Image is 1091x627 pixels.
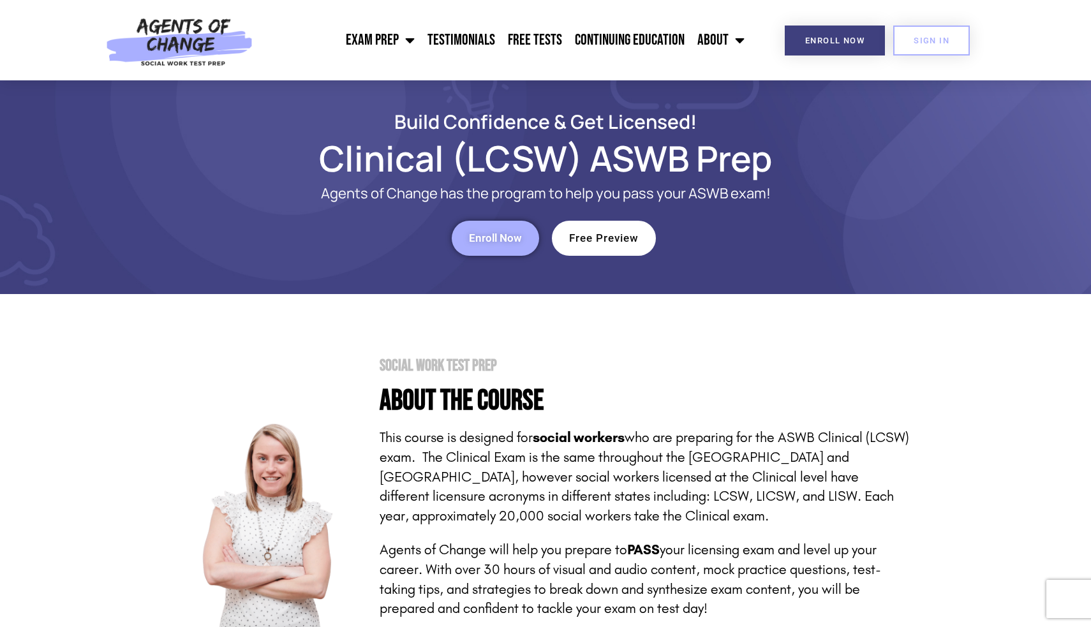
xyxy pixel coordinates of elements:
p: Agents of Change has the program to help you pass your ASWB exam! [233,186,858,202]
h4: About the Course [380,387,909,415]
a: Exam Prep [339,24,421,56]
span: Free Preview [569,233,639,244]
strong: PASS [627,542,660,558]
nav: Menu [260,24,751,56]
h2: Social Work Test Prep [380,358,909,374]
a: Free Preview [552,221,656,256]
a: Testimonials [421,24,501,56]
a: Continuing Education [568,24,691,56]
p: This course is designed for who are preparing for the ASWB Clinical (LCSW) exam. The Clinical Exa... [380,428,909,526]
span: SIGN IN [914,36,949,45]
strong: social workers [533,429,625,446]
span: Enroll Now [805,36,865,45]
span: Enroll Now [469,233,522,244]
a: Free Tests [501,24,568,56]
a: About [691,24,751,56]
a: SIGN IN [893,26,970,55]
a: Enroll Now [785,26,885,55]
h1: Clinical (LCSW) ASWB Prep [182,144,909,173]
h2: Build Confidence & Get Licensed! [182,112,909,131]
a: Enroll Now [452,221,539,256]
p: Agents of Change will help you prepare to your licensing exam and level up your career. With over... [380,540,909,619]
